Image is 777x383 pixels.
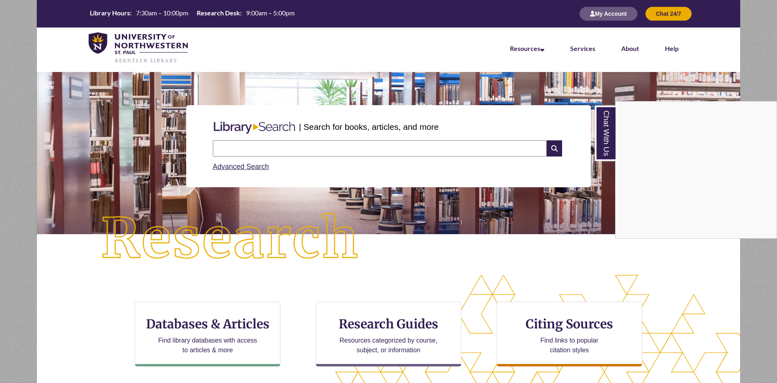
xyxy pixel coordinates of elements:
[616,102,777,238] iframe: Chat Widget
[510,44,544,52] a: Resources
[89,32,188,64] img: UNWSP Library Logo
[595,106,616,161] a: Chat With Us
[665,44,679,52] a: Help
[615,101,777,239] div: Chat With Us
[621,44,639,52] a: About
[570,44,595,52] a: Services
